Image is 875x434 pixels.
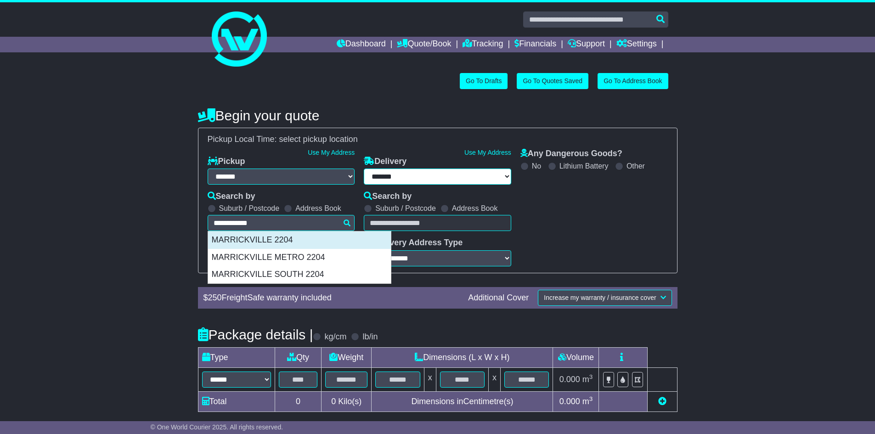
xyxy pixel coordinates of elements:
span: m [582,397,593,406]
span: 0.000 [559,375,580,384]
label: Pickup [208,157,245,167]
a: Use My Address [308,149,355,156]
td: x [424,367,436,391]
td: Volume [553,347,599,367]
span: select pickup location [279,135,358,144]
label: No [532,162,541,170]
td: Type [198,347,275,367]
label: Other [627,162,645,170]
span: 0 [331,397,336,406]
button: Increase my warranty / insurance cover [538,290,672,306]
span: m [582,375,593,384]
a: Tracking [463,37,503,52]
a: Go To Quotes Saved [517,73,588,89]
label: Search by [364,192,412,202]
a: Quote/Book [397,37,451,52]
sup: 3 [589,395,593,402]
label: Suburb / Postcode [375,204,436,213]
span: © One World Courier 2025. All rights reserved. [151,423,283,431]
label: lb/in [362,332,378,342]
div: Pickup Local Time: [203,135,672,145]
h4: Package details | [198,327,313,342]
div: $ FreightSafe warranty included [199,293,464,303]
td: 0 [275,391,322,411]
label: Delivery Address Type [364,238,463,248]
div: Additional Cover [463,293,533,303]
div: MARRICKVILLE SOUTH 2204 [208,266,391,283]
a: Financials [514,37,556,52]
label: Any Dangerous Goods? [520,149,622,159]
span: 250 [208,293,222,302]
td: Dimensions in Centimetre(s) [372,391,553,411]
a: Settings [616,37,657,52]
td: Dimensions (L x W x H) [372,347,553,367]
a: Go To Drafts [460,73,508,89]
td: Kilo(s) [322,391,372,411]
label: Search by [208,192,255,202]
td: x [489,367,501,391]
label: Address Book [452,204,498,213]
td: Total [198,391,275,411]
td: Weight [322,347,372,367]
span: 0.000 [559,397,580,406]
a: Support [568,37,605,52]
a: Dashboard [337,37,386,52]
label: Lithium Battery [559,162,609,170]
sup: 3 [589,373,593,380]
a: Add new item [658,397,666,406]
label: Suburb / Postcode [219,204,280,213]
td: Qty [275,347,322,367]
h4: Begin your quote [198,108,677,123]
div: MARRICKVILLE 2204 [208,231,391,249]
a: Go To Address Book [598,73,668,89]
a: Use My Address [464,149,511,156]
label: kg/cm [324,332,346,342]
label: Address Book [295,204,341,213]
span: Increase my warranty / insurance cover [544,294,656,301]
label: Delivery [364,157,406,167]
div: MARRICKVILLE METRO 2204 [208,249,391,266]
